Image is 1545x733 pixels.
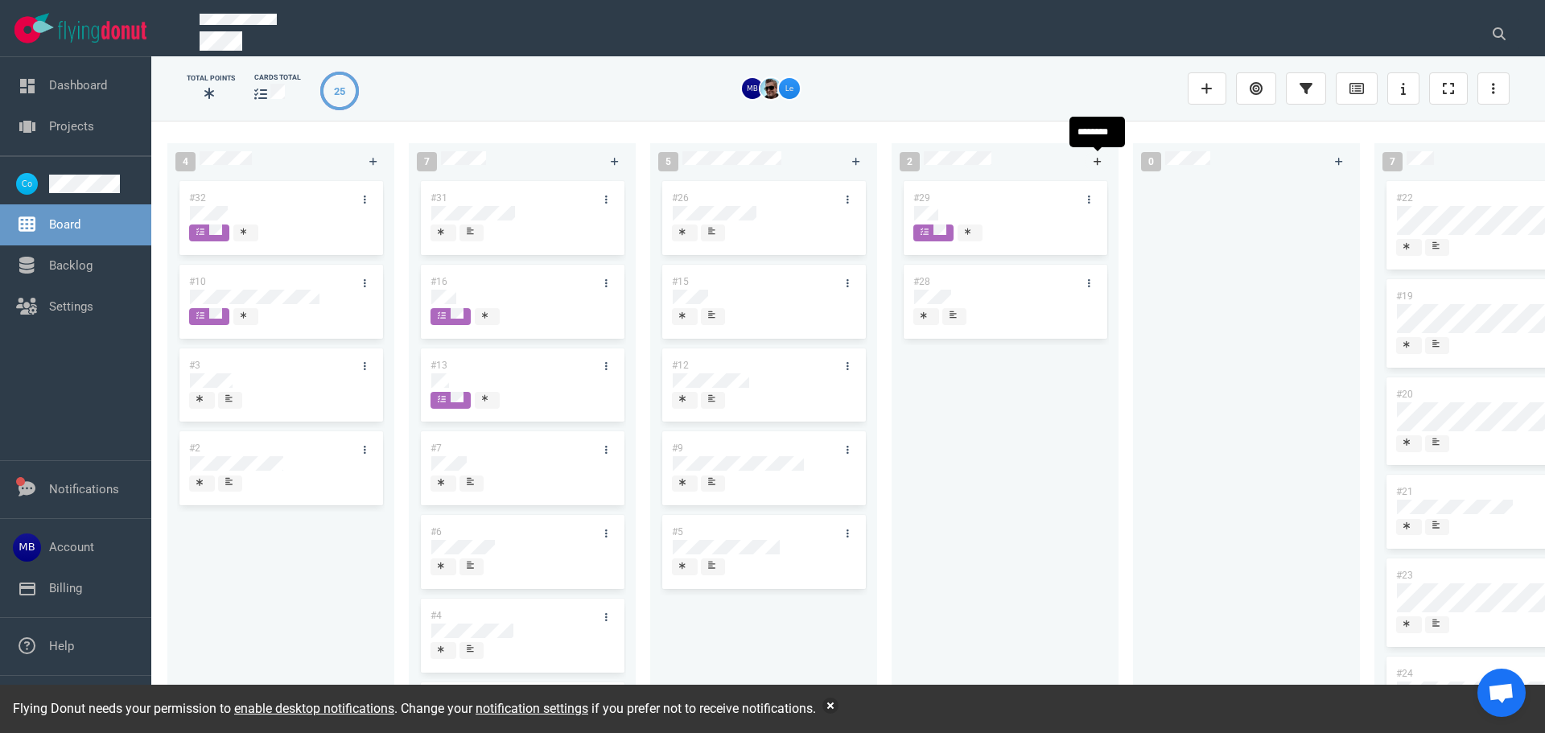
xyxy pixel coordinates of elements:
a: #7 [431,443,442,454]
a: #31 [431,192,447,204]
a: #21 [1396,486,1413,497]
a: #13 [431,360,447,371]
a: #9 [672,443,683,454]
a: #19 [1396,290,1413,302]
a: notification settings [476,701,588,716]
a: #5 [672,526,683,537]
img: 26 [742,78,763,99]
span: 5 [658,152,678,171]
span: Flying Donut needs your permission to [13,701,394,716]
a: Backlog [49,258,93,273]
a: #24 [1396,668,1413,679]
a: #3 [189,360,200,371]
a: Help [49,639,74,653]
div: Open de chat [1477,669,1526,717]
div: 25 [334,84,345,99]
div: cards total [254,72,301,83]
span: 7 [1382,152,1403,171]
a: #16 [431,276,447,287]
img: 26 [760,78,781,99]
div: Total Points [187,73,235,84]
span: 4 [175,152,196,171]
a: Projects [49,119,94,134]
a: #2 [189,443,200,454]
a: #6 [431,526,442,537]
a: Dashboard [49,78,107,93]
a: #28 [913,276,930,287]
span: . Change your if you prefer not to receive notifications. [394,701,816,716]
a: #4 [431,610,442,621]
a: Billing [49,581,82,595]
a: #29 [913,192,930,204]
a: #12 [672,360,689,371]
a: Settings [49,299,93,314]
img: 26 [779,78,800,99]
a: #22 [1396,192,1413,204]
a: #23 [1396,570,1413,581]
a: Board [49,217,80,232]
img: Flying Donut text logo [58,21,146,43]
a: #10 [189,276,206,287]
a: #15 [672,276,689,287]
a: #32 [189,192,206,204]
span: 0 [1141,152,1161,171]
a: Account [49,540,94,554]
a: Notifications [49,482,119,496]
a: enable desktop notifications [234,701,394,716]
span: 2 [900,152,920,171]
span: 7 [417,152,437,171]
a: #26 [672,192,689,204]
a: #20 [1396,389,1413,400]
